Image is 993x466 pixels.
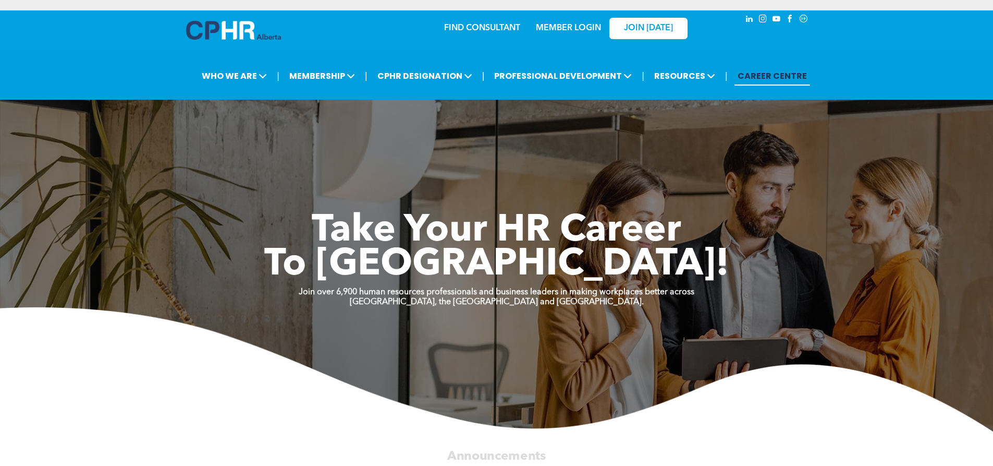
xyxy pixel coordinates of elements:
li: | [642,65,644,87]
a: Social network [798,13,810,27]
a: youtube [771,13,782,27]
span: MEMBERSHIP [286,66,358,86]
strong: Join over 6,900 human resources professionals and business leaders in making workplaces better ac... [299,288,694,296]
a: linkedin [744,13,755,27]
a: CAREER CENTRE [734,66,810,86]
img: A blue and white logo for cp alberta [186,21,281,40]
li: | [277,65,279,87]
span: PROFESSIONAL DEVELOPMENT [491,66,635,86]
span: CPHR DESIGNATION [374,66,475,86]
li: | [365,65,367,87]
li: | [725,65,728,87]
li: | [482,65,485,87]
span: Announcements [447,450,546,462]
span: RESOURCES [651,66,718,86]
a: JOIN [DATE] [609,18,688,39]
span: WHO WE ARE [199,66,270,86]
a: FIND CONSULTANT [444,24,520,32]
a: MEMBER LOGIN [536,24,601,32]
span: To [GEOGRAPHIC_DATA]! [264,246,729,284]
strong: [GEOGRAPHIC_DATA], the [GEOGRAPHIC_DATA] and [GEOGRAPHIC_DATA]. [350,298,644,306]
a: instagram [757,13,769,27]
a: facebook [784,13,796,27]
span: JOIN [DATE] [624,23,673,33]
span: Take Your HR Career [312,212,681,250]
